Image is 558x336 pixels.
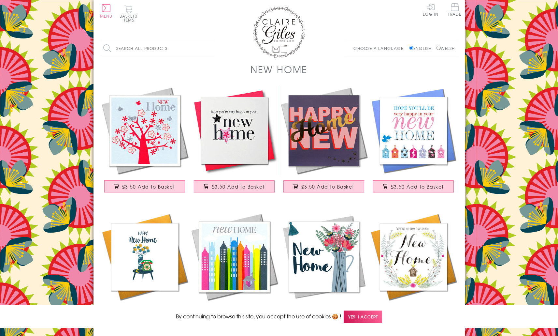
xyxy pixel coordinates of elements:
[190,212,279,302] img: New Home Card, City, New Home, Embossed and Foiled text
[100,86,190,176] img: New Home Card, Tree, New Home, Embossed and Foiled text
[120,5,137,22] button: Basket0 items
[100,13,113,19] span: Menu
[250,63,308,76] h1: New Home
[353,45,408,51] p: Choose a language:
[436,46,441,50] input: Welsh
[344,311,382,323] span: Yes, I accept
[194,180,275,192] button: £3.50 Add to Basket
[279,212,369,325] a: New Home Card, Vase of Flowers, New Home, Embellished with a colourful tassel £3.75 Add to Basket
[373,180,454,192] button: £3.50 Add to Basket
[100,212,190,325] a: New Home Card, Flowers & Phone, New Home, Embellished with colourful pompoms £3.75 Add to Basket
[369,212,458,325] a: New Home Card, Gingerbread House, Wishing you happy times in your New Home £3.50 Add to Basket
[212,183,265,190] span: £3.50 Add to Basket
[448,3,462,16] span: Trade
[104,180,185,192] button: £3.50 Add to Basket
[409,46,413,50] input: English
[279,212,369,302] img: New Home Card, Vase of Flowers, New Home, Embellished with a colourful tassel
[283,180,364,192] button: £3.50 Add to Basket
[369,212,458,302] img: New Home Card, Gingerbread House, Wishing you happy times in your New Home
[279,86,369,199] a: New Home Card, Pink on Plum Happy New Home, with gold foil £3.50 Add to Basket
[436,45,455,51] label: Welsh
[100,86,190,199] a: New Home Card, Tree, New Home, Embossed and Foiled text £3.50 Add to Basket
[190,86,279,176] img: New Home Card, Pink Star, Embellished with a padded star
[448,3,462,17] a: Trade
[100,212,190,302] img: New Home Card, Flowers & Phone, New Home, Embellished with colourful pompoms
[207,41,214,56] input: Search
[423,3,438,16] a: Log In
[122,183,175,190] span: £3.50 Add to Basket
[190,212,279,325] a: New Home Card, City, New Home, Embossed and Foiled text £3.50 Add to Basket
[369,86,458,199] a: New Home Card, Colourful Houses, Hope you'll be very happy in your New Home £3.50 Add to Basket
[409,45,435,51] label: English
[391,183,444,190] span: £3.50 Add to Basket
[100,4,113,18] button: Menu
[279,86,369,176] img: New Home Card, Pink on Plum Happy New Home, with gold foil
[190,86,279,199] a: New Home Card, Pink Star, Embellished with a padded star £3.50 Add to Basket
[253,7,305,58] img: Claire Giles Greetings Cards
[369,86,458,176] img: New Home Card, Colourful Houses, Hope you'll be very happy in your New Home
[122,13,137,23] span: 0 items
[100,41,214,56] input: Search all products
[301,183,354,190] span: £3.50 Add to Basket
